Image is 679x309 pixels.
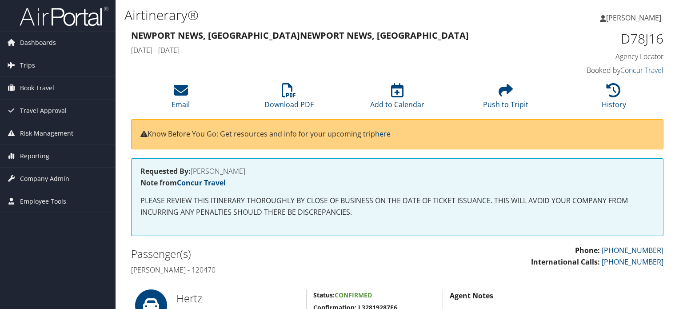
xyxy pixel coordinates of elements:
a: here [375,129,391,139]
span: Company Admin [20,168,69,190]
h1: D78J16 [540,29,663,48]
a: Email [172,88,190,109]
a: [PERSON_NAME] [600,4,670,31]
strong: Agent Notes [450,291,493,301]
span: Reporting [20,145,49,167]
h4: Booked by [540,65,663,75]
span: Travel Approval [20,100,67,122]
span: Book Travel [20,77,54,99]
a: [PHONE_NUMBER] [602,257,663,267]
a: [PHONE_NUMBER] [602,245,663,255]
strong: Status: [313,291,335,299]
strong: Note from [140,178,226,188]
h4: [PERSON_NAME] - 120470 [131,265,391,275]
a: History [602,88,626,109]
span: Risk Management [20,122,73,144]
strong: International Calls: [531,257,600,267]
span: Trips [20,54,35,76]
p: PLEASE REVIEW THIS ITINERARY THOROUGHLY BY CLOSE OF BUSINESS ON THE DATE OF TICKET ISSUANCE. THIS... [140,195,654,218]
a: Concur Travel [620,65,663,75]
h4: [DATE] - [DATE] [131,45,527,55]
span: [PERSON_NAME] [606,13,661,23]
a: Push to Tripit [483,88,528,109]
span: Dashboards [20,32,56,54]
h2: Passenger(s) [131,246,391,261]
img: airportal-logo.png [20,6,108,27]
strong: Requested By: [140,166,191,176]
a: Concur Travel [177,178,226,188]
span: Confirmed [335,291,372,299]
h2: Hertz [176,291,300,306]
h4: [PERSON_NAME] [140,168,654,175]
h4: Agency Locator [540,52,663,61]
a: Add to Calendar [370,88,424,109]
a: Download PDF [264,88,314,109]
strong: Newport News, [GEOGRAPHIC_DATA] Newport News, [GEOGRAPHIC_DATA] [131,29,469,41]
span: Employee Tools [20,190,66,213]
h1: Airtinerary® [124,6,488,24]
p: Know Before You Go: Get resources and info for your upcoming trip [140,128,654,140]
strong: Phone: [575,245,600,255]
